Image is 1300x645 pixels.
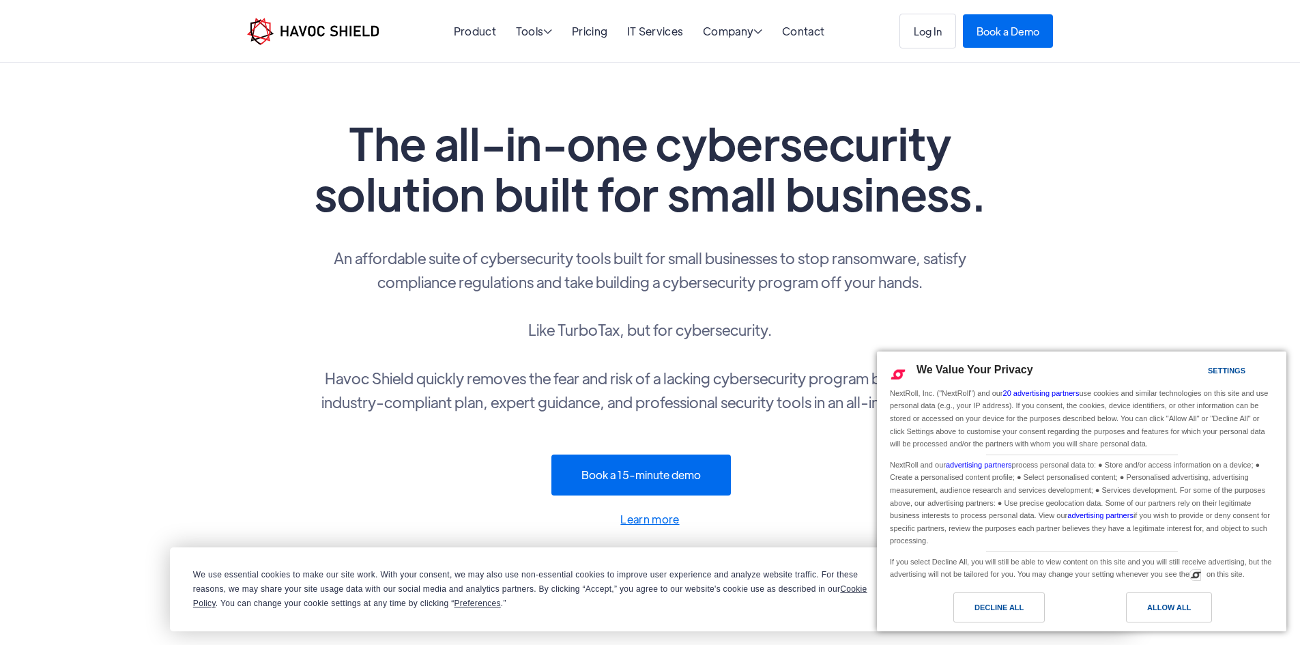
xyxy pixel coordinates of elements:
[309,117,992,218] h1: The all-in-one cybersecurity solution built for small business.
[1082,592,1278,629] a: Allow All
[782,24,824,38] a: Contact
[1184,360,1217,385] a: Settings
[963,14,1053,48] a: Book a Demo
[887,386,1276,452] div: NextRoll, Inc. ("NextRoll") and our use cookies and similar technologies on this site and use per...
[885,592,1082,629] a: Decline All
[247,18,379,45] img: Havoc Shield logo
[703,26,763,39] div: Company
[454,599,501,608] span: Preferences
[1003,389,1080,397] a: 20 advertising partners
[516,26,553,39] div: Tools
[516,26,553,39] div: Tools
[309,510,992,529] a: Learn more
[703,26,763,39] div: Company
[916,364,1033,375] span: We Value Your Privacy
[1208,363,1245,378] div: Settings
[753,26,762,37] span: 
[170,547,1131,631] div: Cookie Consent Prompt
[887,552,1276,582] div: If you select Decline All, you will still be able to view content on this site and you will still...
[454,24,496,38] a: Product
[309,246,992,414] p: An affordable suite of cybersecurity tools built for small businesses to stop ransomware, satisfy...
[1067,511,1133,519] a: advertising partners
[193,568,872,611] div: We use essential cookies to make our site work. With your consent, we may also use non-essential ...
[899,14,956,48] a: Log In
[946,461,1012,469] a: advertising partners
[247,18,379,45] a: home
[551,455,731,496] a: Book a 15-minute demo
[887,455,1276,549] div: NextRoll and our process personal data to: ● Store and/or access information on a device; ● Creat...
[627,24,684,38] a: IT Services
[572,24,607,38] a: Pricing
[974,600,1024,615] div: Decline All
[1147,600,1191,615] div: Allow All
[543,26,552,37] span: 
